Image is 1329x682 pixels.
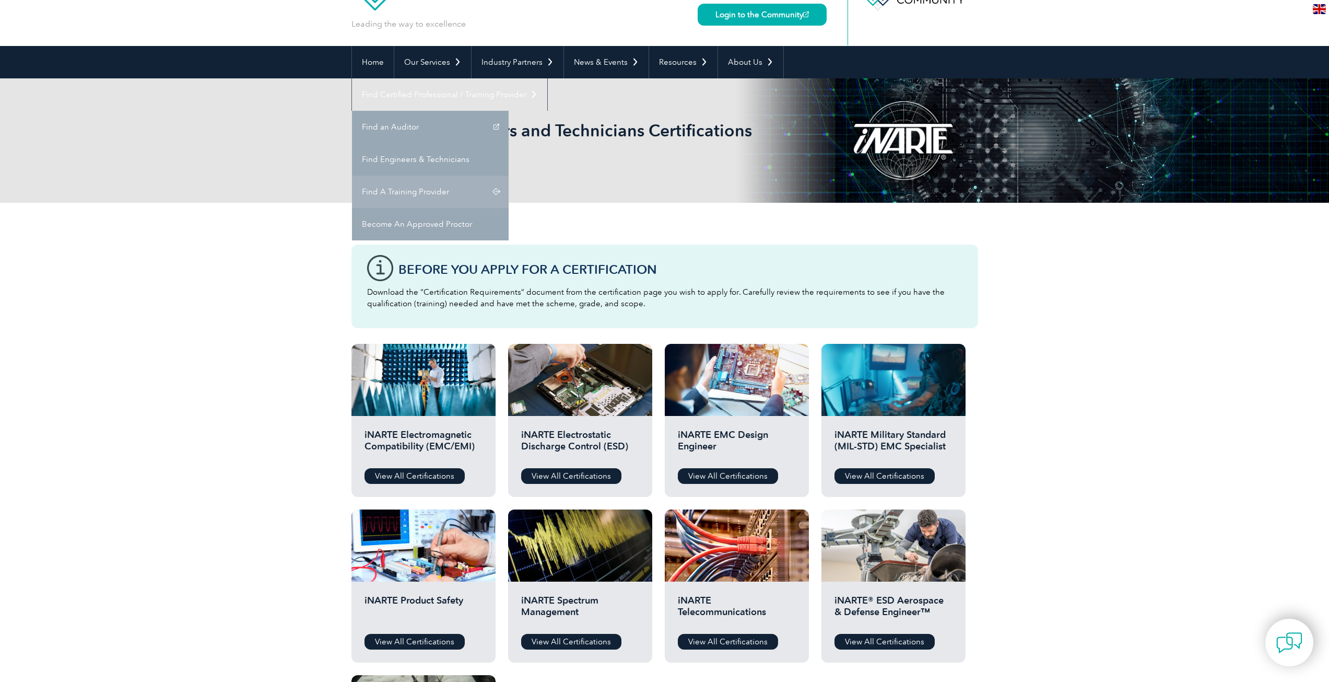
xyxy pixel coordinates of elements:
a: Resources [649,46,718,78]
a: Find A Training Provider [352,176,509,208]
h2: iNARTE Spectrum Management [521,595,639,626]
h2: iNARTE Telecommunications [678,595,796,626]
p: Leading the way to excellence [351,18,466,30]
a: View All Certifications [521,468,621,484]
a: Find Engineers & Technicians [352,143,509,176]
a: View All Certifications [521,634,621,650]
img: en [1313,4,1326,14]
img: contact-chat.png [1276,630,1302,656]
a: View All Certifications [678,468,778,484]
a: Industry Partners [472,46,563,78]
a: View All Certifications [364,468,465,484]
h2: iNARTE EMC Design Engineer [678,429,796,460]
a: View All Certifications [834,468,935,484]
h2: iNARTE Product Safety [364,595,483,626]
h2: iNARTE Electromagnetic Compatibility (EMC/EMI) [364,429,483,460]
a: Our Services [394,46,471,78]
a: View All Certifications [678,634,778,650]
a: Find an Auditor [352,111,509,143]
h2: iNARTE® ESD Aerospace & Defense Engineer™ [834,595,952,626]
a: Find Certified Professional / Training Provider [352,78,547,111]
a: Become An Approved Proctor [352,208,509,240]
a: About Us [718,46,783,78]
h1: Browse All Engineers and Technicians Certifications by Category [351,120,752,161]
p: Download the “Certification Requirements” document from the certification page you wish to apply ... [367,286,962,309]
h2: iNARTE Military Standard (MIL-STD) EMC Specialist [834,429,952,460]
h2: iNARTE Electrostatic Discharge Control (ESD) [521,429,639,460]
a: View All Certifications [834,634,935,650]
img: open_square.png [803,11,809,17]
a: Home [352,46,394,78]
a: News & Events [564,46,649,78]
a: View All Certifications [364,634,465,650]
h3: Before You Apply For a Certification [398,263,962,276]
a: Login to the Community [698,4,827,26]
